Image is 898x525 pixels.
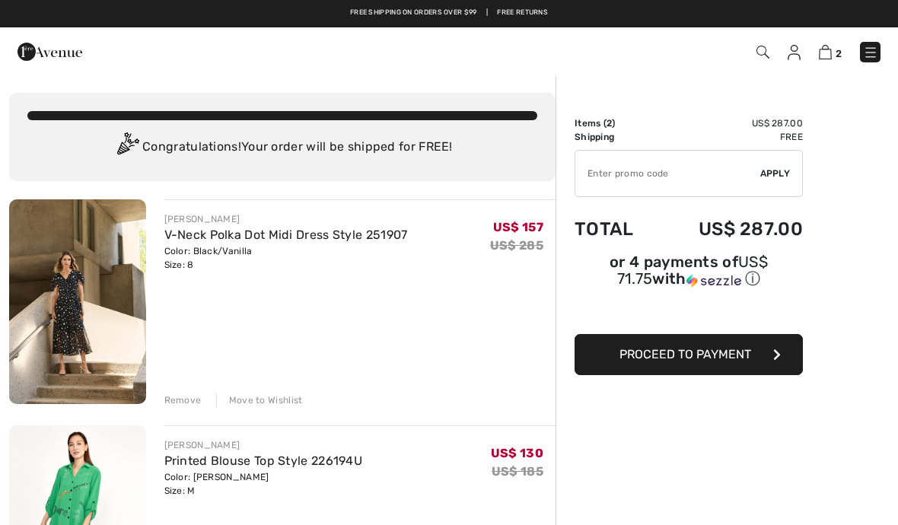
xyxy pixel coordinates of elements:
img: Shopping Bag [819,45,832,59]
a: 1ère Avenue [18,43,82,58]
a: Printed Blouse Top Style 226194U [164,453,363,468]
img: Sezzle [686,274,741,288]
a: 2 [819,43,842,61]
div: [PERSON_NAME] [164,438,363,452]
div: Color: [PERSON_NAME] Size: M [164,470,363,498]
span: 2 [836,48,842,59]
img: My Info [788,45,801,60]
div: or 4 payments of with [575,255,803,289]
a: V-Neck Polka Dot Midi Dress Style 251907 [164,228,408,242]
td: Total [575,203,657,255]
img: 1ère Avenue [18,37,82,67]
input: Promo code [575,151,760,196]
img: Congratulation2.svg [112,132,142,163]
s: US$ 185 [492,464,543,479]
div: Congratulations! Your order will be shipped for FREE! [27,132,537,163]
td: Free [657,130,803,144]
td: US$ 287.00 [657,116,803,130]
img: V-Neck Polka Dot Midi Dress Style 251907 [9,199,146,404]
button: Proceed to Payment [575,334,803,375]
span: US$ 130 [491,446,543,460]
iframe: PayPal-paypal [575,294,803,329]
td: US$ 287.00 [657,203,803,255]
span: | [486,8,488,18]
span: Apply [760,167,791,180]
span: US$ 157 [493,220,543,234]
td: Items ( ) [575,116,657,130]
td: Shipping [575,130,657,144]
span: US$ 71.75 [617,253,768,288]
img: Search [756,46,769,59]
a: Free shipping on orders over $99 [350,8,477,18]
span: 2 [607,118,612,129]
div: or 4 payments ofUS$ 71.75withSezzle Click to learn more about Sezzle [575,255,803,294]
s: US$ 285 [490,238,543,253]
img: Menu [863,45,878,60]
div: Remove [164,393,202,407]
div: Move to Wishlist [216,393,303,407]
a: Free Returns [497,8,548,18]
div: [PERSON_NAME] [164,212,408,226]
div: Color: Black/Vanilla Size: 8 [164,244,408,272]
span: Proceed to Payment [619,347,751,361]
